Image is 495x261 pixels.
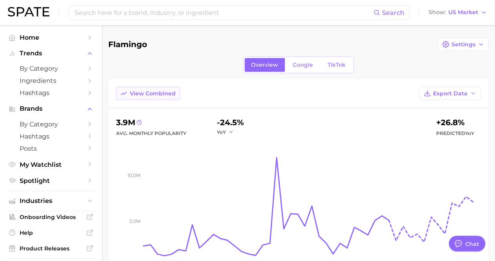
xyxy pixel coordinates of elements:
span: Hashtags [20,89,82,97]
img: SPATE [8,7,49,16]
a: Onboarding Videos [6,211,96,223]
div: +26.8% [437,116,475,129]
button: Industries [6,195,96,207]
a: Posts [6,142,96,155]
span: Brands [20,105,82,112]
span: TikTok [328,62,346,68]
a: Hashtags [6,87,96,99]
div: -24.5% [217,116,244,129]
span: Google [293,62,313,68]
span: Ingredients [20,77,82,84]
span: YoY [466,130,475,136]
a: Hashtags [6,130,96,142]
span: US Market [449,10,479,15]
button: Brands [6,103,96,115]
a: Help [6,227,96,239]
button: YoY [217,129,234,135]
div: 3.9m [116,116,186,129]
span: Posts [20,145,82,152]
span: by Category [20,65,82,72]
input: Search here for a brand, industry, or ingredient [74,6,374,19]
span: Overview [251,62,278,68]
a: TikTok [321,58,353,72]
span: Show [429,10,446,15]
button: Settings [438,38,489,51]
a: by Category [6,118,96,130]
span: View Combined [130,90,176,97]
div: Avg. Monthly Popularity [116,129,186,138]
span: Export Data [433,90,468,97]
span: Spotlight [20,177,82,184]
span: My Watchlist [20,161,82,168]
tspan: 5.0m [129,219,140,224]
span: Product Releases [20,245,82,252]
a: Product Releases [6,243,96,254]
a: Overview [245,58,285,72]
span: Predicted [437,129,475,138]
a: Home [6,31,96,44]
span: Trends [20,50,82,57]
button: ShowUS Market [427,7,489,18]
span: by Category [20,120,82,128]
span: Search [382,9,405,16]
h1: Flamingo [108,40,147,49]
span: Onboarding Videos [20,214,82,221]
a: Spotlight [6,175,96,187]
button: Trends [6,47,96,59]
button: Export Data [420,87,481,100]
span: Settings [452,41,476,48]
a: Google [286,58,320,72]
span: Hashtags [20,133,82,140]
span: YoY [217,129,226,135]
tspan: 10.0m [127,172,140,178]
a: My Watchlist [6,159,96,171]
button: View Combined [116,87,180,100]
a: by Category [6,62,96,75]
span: Home [20,34,82,41]
span: Help [20,229,82,236]
span: Industries [20,197,82,204]
a: Ingredients [6,75,96,87]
